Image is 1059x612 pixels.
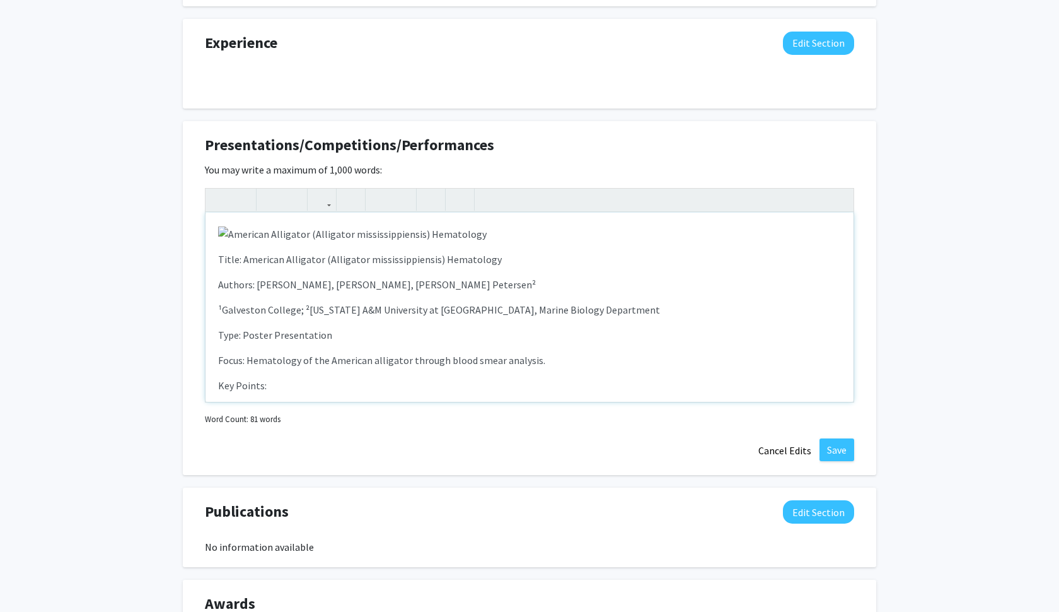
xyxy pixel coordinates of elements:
[819,438,854,461] button: Save
[311,189,333,211] button: Link
[205,134,494,156] span: Presentations/Competitions/Performances
[209,189,231,211] button: Strong (Ctrl + B)
[205,539,854,555] div: No information available
[340,189,362,211] button: Insert Image
[205,500,289,523] span: Publications
[9,555,54,603] iframe: Chat
[282,189,304,211] button: Subscript
[218,378,841,393] p: Key Points:
[218,327,841,343] p: Type: Poster Presentation
[205,162,382,177] label: You may write a maximum of 1,000 words:
[449,189,471,211] button: Insert horizontal rule
[218,227,487,242] img: American Alligator (Alligator mississippiensis) Hematology
[420,189,442,211] button: Remove format
[828,189,850,211] button: Fullscreen
[369,189,391,211] button: Unordered list
[205,32,277,54] span: Experience
[231,189,253,211] button: Emphasis (Ctrl + I)
[391,189,413,211] button: Ordered list
[218,353,841,368] p: Focus: Hematology of the American alligator through blood smear analysis.
[783,500,854,524] button: Edit Publications
[218,252,841,267] p: Title: American Alligator (Alligator mississippiensis) Hematology
[218,302,841,317] p: ¹Galveston College; ²[US_STATE] A&M University at [GEOGRAPHIC_DATA], Marine Biology Department
[218,277,841,292] p: Authors: [PERSON_NAME], [PERSON_NAME], [PERSON_NAME] Petersen²
[260,189,282,211] button: Superscript
[750,438,819,462] button: Cancel Edits
[205,213,854,402] div: Note to users with screen readers: Please deactivate our accessibility plugin for this page as it...
[205,413,281,425] small: Word Count: 81 words
[783,32,854,55] button: Edit Experience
